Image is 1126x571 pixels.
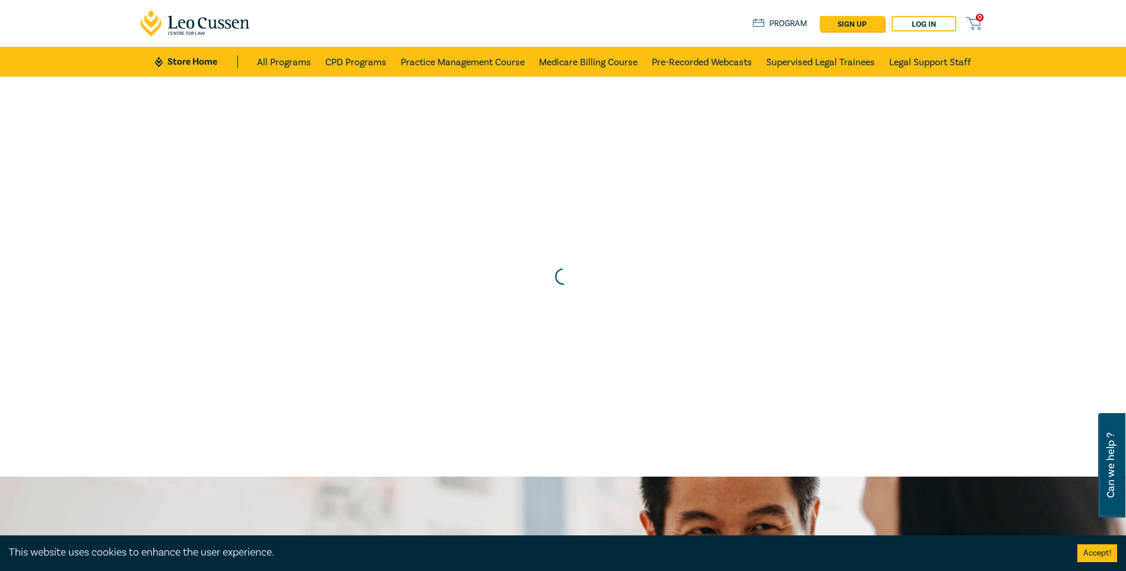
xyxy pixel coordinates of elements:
span: Can we help ? [1105,420,1117,510]
a: CPD Programs [325,47,386,77]
a: Log in [892,16,956,31]
a: Supervised Legal Trainees [766,47,875,77]
a: Legal Support Staff [889,47,971,77]
a: Medicare Billing Course [539,47,637,77]
button: Accept cookies [1077,544,1117,562]
div: This website uses cookies to enhance the user experience. [9,545,1060,560]
a: sign up [820,16,884,31]
a: All Programs [257,47,311,77]
a: Program [753,17,808,30]
a: Practice Management Course [401,47,525,77]
span: 0 [976,14,984,21]
a: Store Home [155,55,237,68]
a: Pre-Recorded Webcasts [652,47,752,77]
